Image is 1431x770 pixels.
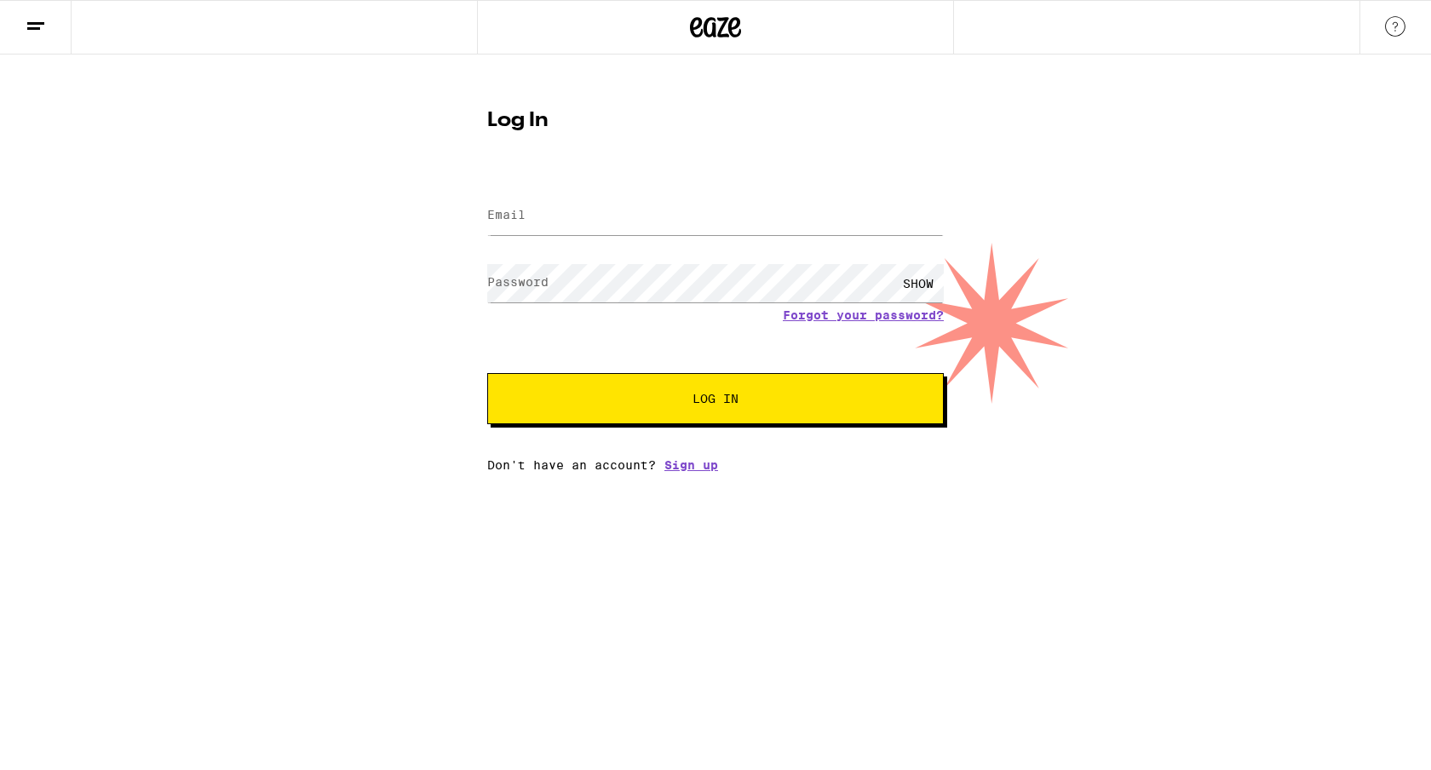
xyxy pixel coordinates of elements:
[487,197,944,235] input: Email
[487,458,944,472] div: Don't have an account?
[487,111,944,131] h1: Log In
[693,393,738,405] span: Log In
[893,264,944,302] div: SHOW
[783,308,944,322] a: Forgot your password?
[664,458,718,472] a: Sign up
[487,275,549,289] label: Password
[487,373,944,424] button: Log In
[487,208,526,221] label: Email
